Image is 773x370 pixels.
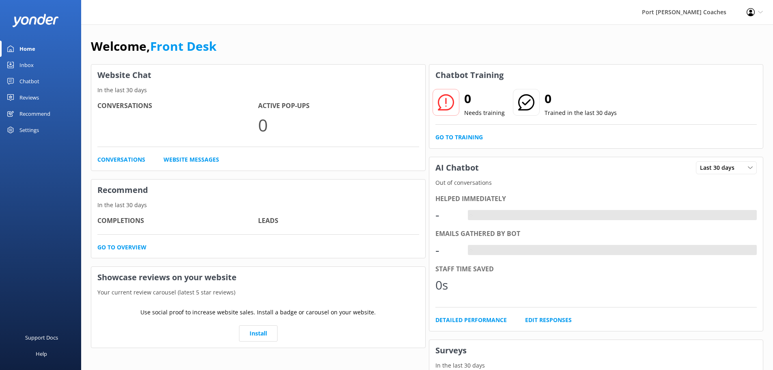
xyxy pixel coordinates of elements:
[97,155,145,164] a: Conversations
[429,157,485,178] h3: AI Chatbot
[435,205,460,225] div: -
[468,210,474,221] div: -
[25,329,58,346] div: Support Docs
[91,267,425,288] h3: Showcase reviews on your website
[468,245,474,255] div: -
[97,243,146,252] a: Go to overview
[19,57,34,73] div: Inbox
[258,216,419,226] h4: Leads
[258,111,419,138] p: 0
[435,194,757,204] div: Helped immediately
[97,101,258,111] h4: Conversations
[19,89,39,106] div: Reviews
[435,229,757,239] div: Emails gathered by bot
[464,108,505,117] p: Needs training
[91,180,425,201] h3: Recommend
[464,89,505,108] h2: 0
[435,133,483,142] a: Go to Training
[19,41,35,57] div: Home
[429,361,763,370] p: In the last 30 days
[140,308,376,317] p: Use social proof to increase website sales. Install a badge or carousel on your website.
[164,155,219,164] a: Website Messages
[429,65,510,86] h3: Chatbot Training
[435,275,460,295] div: 0s
[36,346,47,362] div: Help
[91,201,425,210] p: In the last 30 days
[19,106,50,122] div: Recommend
[12,14,59,27] img: yonder-white-logo.png
[239,325,278,342] a: Install
[435,316,507,325] a: Detailed Performance
[258,101,419,111] h4: Active Pop-ups
[19,73,39,89] div: Chatbot
[700,163,739,172] span: Last 30 days
[91,86,425,95] p: In the last 30 days
[435,264,757,275] div: Staff time saved
[19,122,39,138] div: Settings
[429,178,763,187] p: Out of conversations
[97,216,258,226] h4: Completions
[150,38,217,54] a: Front Desk
[429,340,763,361] h3: Surveys
[435,240,460,260] div: -
[91,65,425,86] h3: Website Chat
[91,37,217,56] h1: Welcome,
[545,108,617,117] p: Trained in the last 30 days
[91,288,425,297] p: Your current review carousel (latest 5 star reviews)
[545,89,617,108] h2: 0
[525,316,572,325] a: Edit Responses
